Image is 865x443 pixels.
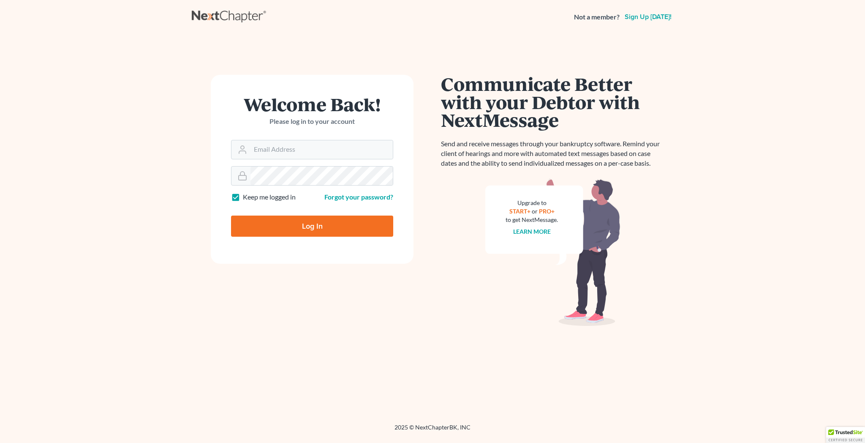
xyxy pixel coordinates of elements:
div: TrustedSite Certified [826,427,865,443]
div: 2025 © NextChapterBK, INC [192,423,673,438]
strong: Not a member? [574,12,620,22]
a: PRO+ [539,208,555,215]
a: Forgot your password? [324,193,393,201]
h1: Communicate Better with your Debtor with NextMessage [441,75,665,129]
h1: Welcome Back! [231,95,393,113]
a: Learn more [513,228,551,235]
input: Email Address [250,140,393,159]
input: Log In [231,216,393,237]
label: Keep me logged in [243,192,296,202]
a: Sign up [DATE]! [623,14,673,20]
p: Please log in to your account [231,117,393,126]
div: to get NextMessage. [506,216,558,224]
div: Upgrade to [506,199,558,207]
p: Send and receive messages through your bankruptcy software. Remind your client of hearings and mo... [441,139,665,168]
span: or [532,208,538,215]
img: nextmessage_bg-59042aed3d76b12b5cd301f8e5b87938c9018125f34e5fa2b7a6b67550977c72.svg [485,178,620,326]
a: START+ [509,208,530,215]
